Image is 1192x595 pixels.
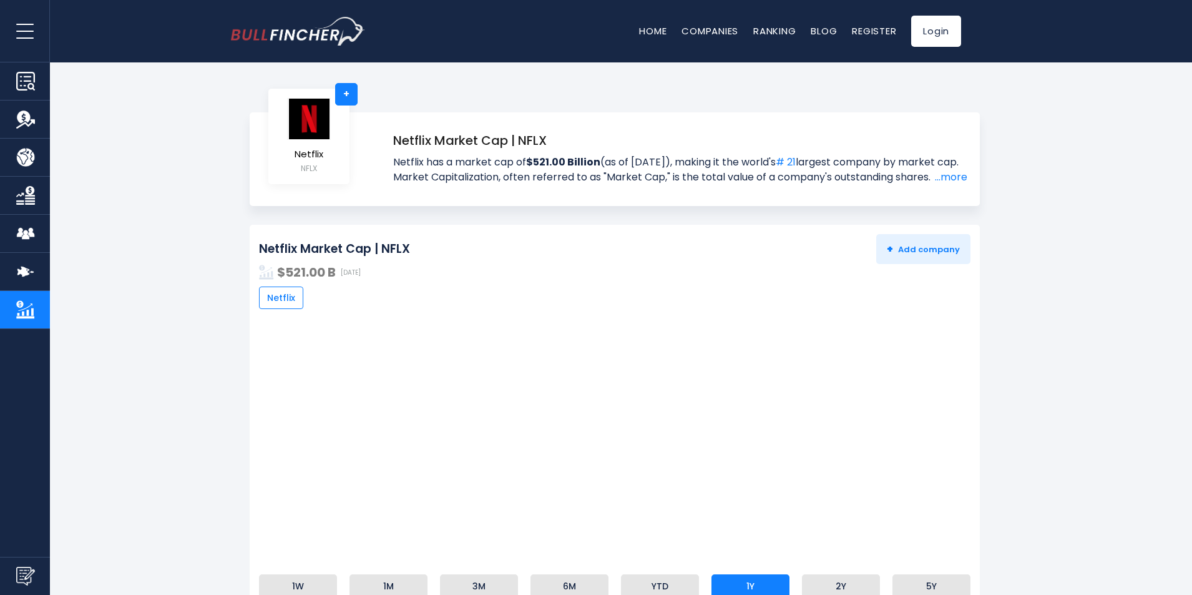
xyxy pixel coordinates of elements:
a: Register [852,24,896,37]
a: Ranking [753,24,796,37]
a: Home [639,24,667,37]
a: ...more [932,170,967,185]
span: [DATE] [341,268,361,277]
a: Login [911,16,961,47]
span: Netflix has a market cap of (as of [DATE]), making it the world's largest company by market cap. ... [393,155,967,185]
a: Go to homepage [231,17,365,46]
small: NFLX [287,163,331,174]
strong: $521.00 Billion [526,155,600,169]
strong: $521.00 B [277,263,336,281]
a: Companies [681,24,738,37]
span: Add company [887,243,960,255]
span: Netflix [267,292,295,303]
img: logo [287,98,331,140]
a: + [335,83,358,106]
strong: + [887,242,893,256]
a: # 21 [776,155,796,169]
h1: Netflix Market Cap | NFLX [393,131,967,150]
img: addasd [259,265,274,280]
img: bullfincher logo [231,17,365,46]
button: +Add company [876,234,970,264]
h2: Netflix Market Cap | NFLX [259,242,410,257]
a: Netflix NFLX [286,97,331,175]
a: Blog [811,24,837,37]
span: Netflix [287,149,331,160]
